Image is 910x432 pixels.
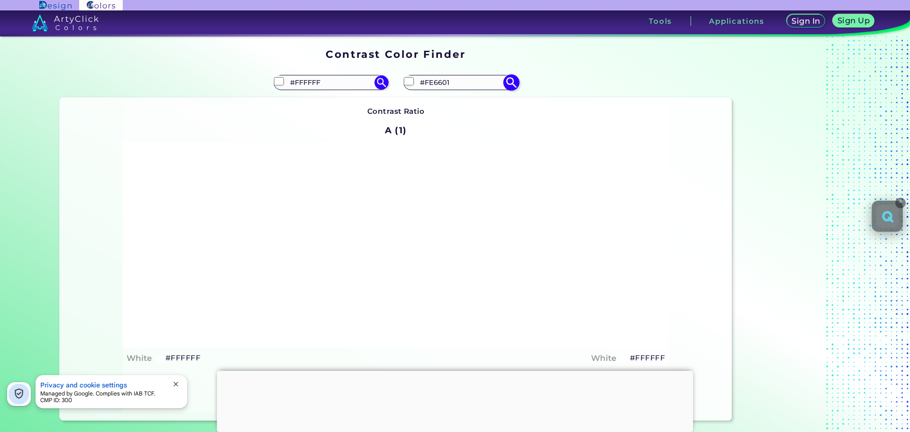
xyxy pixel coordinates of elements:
h3: Tools [649,18,672,25]
h5: ◉ [155,352,165,364]
h5: ◉ [619,352,630,364]
h2: A (1) [381,119,411,140]
iframe: Advertisement [217,371,693,430]
strong: Contrast Ratio [367,107,425,116]
img: icon search [374,75,389,90]
img: logo_artyclick_colors_white.svg [32,14,99,31]
h4: White [127,351,152,365]
h4: Text ✗ [382,255,409,269]
h5: #FFFFFF [165,352,200,364]
a: Sign In [789,15,823,27]
img: icon search [503,74,519,91]
h4: White [591,351,616,365]
h5: #FFFFFF [630,352,665,364]
img: ArtyClick Design logo [39,1,71,10]
h5: Sign Up [839,17,868,24]
h1: Contrast Color Finder [326,47,465,61]
h3: Applications [709,18,764,25]
iframe: Advertisement [736,45,854,424]
h5: Sign In [793,18,819,25]
input: type color 2.. [417,76,505,89]
input: type color 1.. [287,76,375,89]
h1: Title ✗ [374,239,418,253]
a: Sign Up [835,15,873,27]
